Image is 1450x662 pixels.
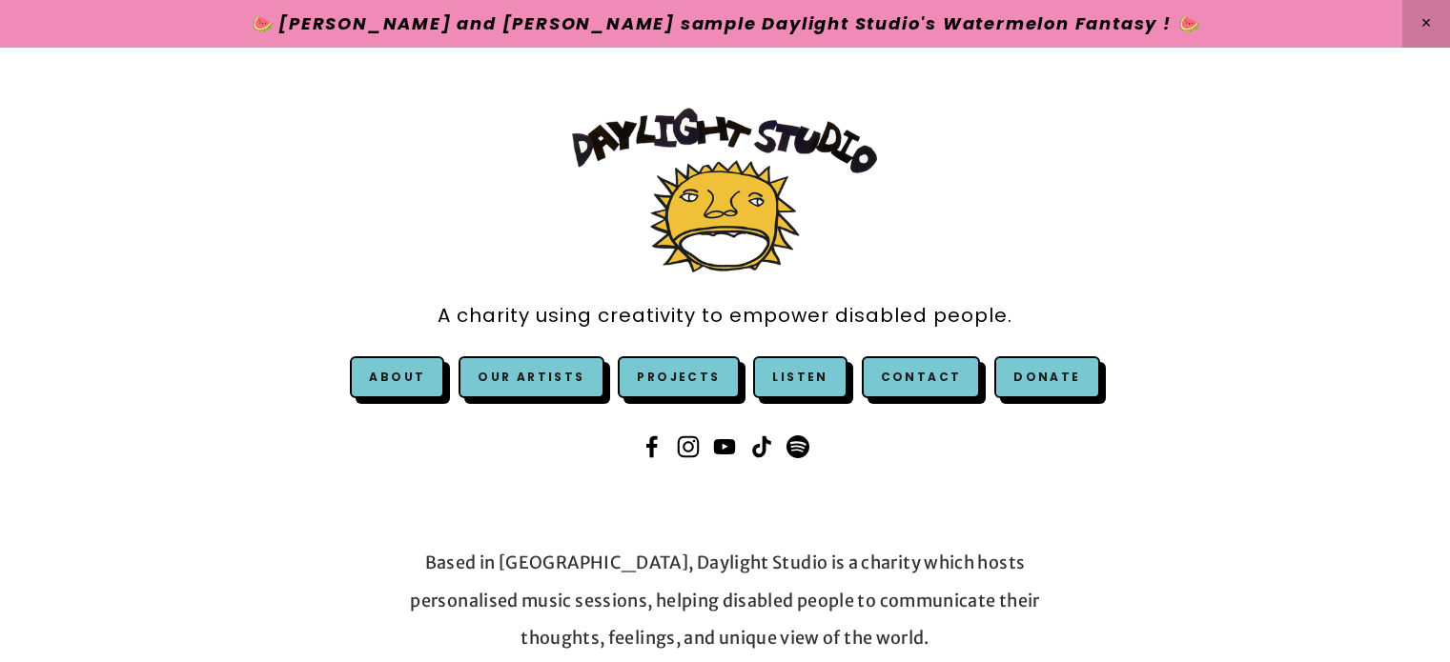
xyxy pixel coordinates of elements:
p: Based in [GEOGRAPHIC_DATA], Daylight Studio is a charity which hosts personalised music sessions,... [401,544,1049,657]
a: Projects [618,356,739,398]
a: Listen [772,369,827,385]
a: Donate [994,356,1099,398]
a: A charity using creativity to empower disabled people. [438,294,1012,337]
img: Daylight Studio [572,108,877,272]
a: Contact [862,356,981,398]
a: Our Artists [459,356,603,398]
a: About [369,369,425,385]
